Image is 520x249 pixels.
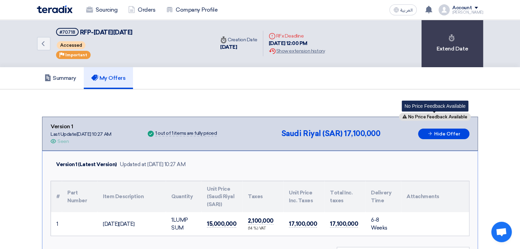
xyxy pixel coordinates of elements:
[289,220,317,228] span: 17,100,000
[51,131,111,138] div: Last Update [DATE] 10:27 AM
[80,29,133,36] span: RFP-[DATE][DATE]
[452,5,472,11] div: Account
[452,11,483,14] div: [PERSON_NAME]
[65,53,87,57] span: Important
[120,161,186,169] div: Updated at [DATE] 10:27 AM
[365,181,401,213] th: Delivery Time
[155,131,217,136] div: 1 out of 1 items are fully priced
[44,75,76,82] h5: Summary
[283,181,324,213] th: Unit Price Inc. Taxes
[57,41,85,49] span: Accessed
[103,220,160,228] div: [DATE][DATE]
[401,181,469,213] th: Attachments
[491,222,512,242] a: Open chat
[400,8,413,13] span: العربية
[330,220,358,228] span: 17,100,000
[81,2,123,17] a: Sourcing
[220,36,257,43] div: Creation Date
[389,4,417,15] button: العربية
[248,217,274,224] span: 2,100,000
[418,129,469,139] button: Hide Offer
[242,181,283,213] th: Taxes
[62,181,97,213] th: Part Number
[269,47,325,55] div: Show extension history
[37,5,72,13] img: Teradix logo
[324,181,365,213] th: Total Inc. taxes
[408,115,467,119] span: No Price Feedback Available
[97,181,166,213] th: Item Description
[220,43,257,51] div: [DATE]
[281,129,343,138] span: Saudi Riyal (SAR)
[56,161,117,169] div: Version 1 (Latest Version)
[269,32,325,40] div: RFx Deadline
[51,181,62,213] th: #
[248,226,278,232] div: (14 %) VAT
[344,129,380,138] span: 17,100,000
[439,4,450,15] img: profile_test.png
[207,220,236,228] span: 15,000,000
[59,30,75,34] div: #70718
[402,101,468,112] div: No Price Feedback Available
[56,28,133,36] h5: RFP-Saudi National Day 2025
[166,212,201,236] td: LUMP SUM
[57,138,69,145] div: Seen
[37,67,84,89] a: Summary
[84,67,133,89] a: My Offers
[161,2,223,17] a: Company Profile
[51,212,62,236] td: 1
[269,40,325,47] div: [DATE] 12:00 PM
[171,217,173,223] span: 1
[365,212,401,236] td: 6-8 Weeks
[422,20,483,67] div: Extend Date
[201,181,242,213] th: Unit Price (Saudi Riyal (SAR))
[91,75,126,82] h5: My Offers
[166,181,201,213] th: Quantity
[123,2,161,17] a: Orders
[51,122,111,131] div: Version 1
